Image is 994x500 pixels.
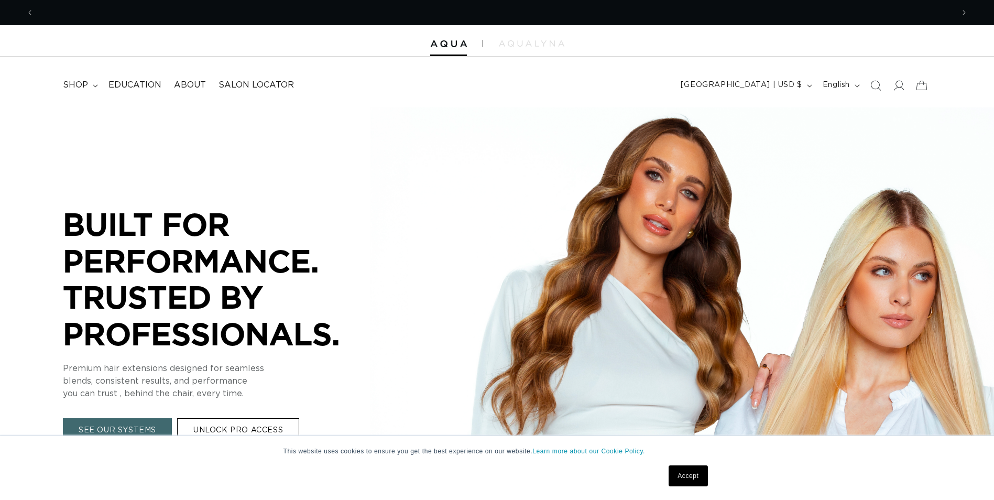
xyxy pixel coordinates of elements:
a: UNLOCK PRO ACCESS [177,419,299,443]
span: shop [63,80,88,91]
a: Learn more about our Cookie Policy. [532,448,645,455]
p: you can trust , behind the chair, every time. [63,388,377,400]
summary: shop [57,73,102,97]
a: Education [102,73,168,97]
img: aqualyna.com [499,40,564,47]
p: blends, consistent results, and performance [63,375,377,388]
a: About [168,73,212,97]
p: BUILT FOR PERFORMANCE. TRUSTED BY PROFESSIONALS. [63,206,377,352]
a: Salon Locator [212,73,300,97]
button: [GEOGRAPHIC_DATA] | USD $ [674,75,816,95]
button: Previous announcement [18,3,41,23]
p: This website uses cookies to ensure you get the best experience on our website. [283,447,711,456]
summary: Search [864,74,887,97]
span: About [174,80,206,91]
button: English [816,75,864,95]
span: English [823,80,850,91]
span: [GEOGRAPHIC_DATA] | USD $ [681,80,802,91]
span: Salon Locator [219,80,294,91]
span: Education [108,80,161,91]
a: Accept [669,465,707,486]
img: Aqua Hair Extensions [430,40,467,48]
p: Premium hair extensions designed for seamless [63,363,377,375]
a: SEE OUR SYSTEMS [63,419,172,443]
button: Next announcement [953,3,976,23]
